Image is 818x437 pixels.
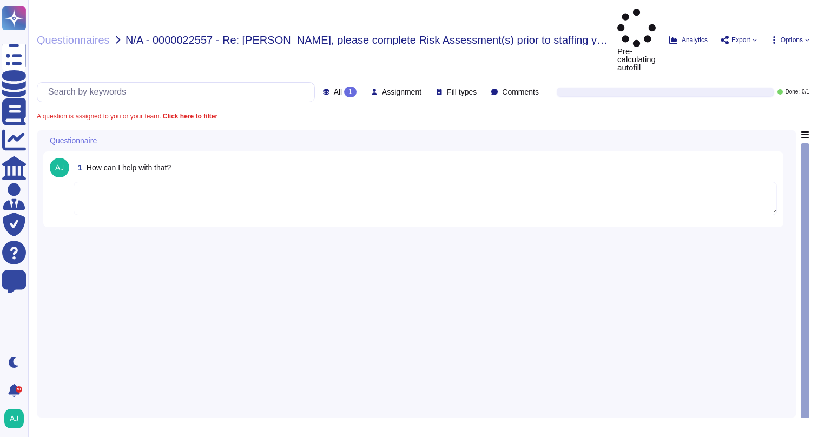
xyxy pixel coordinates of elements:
input: Search by keywords [43,83,314,102]
img: user [4,409,24,428]
span: A question is assigned to you or your team. [37,113,217,120]
span: Assignment [382,88,421,96]
span: Questionnaires [37,35,110,45]
div: 9+ [16,386,22,393]
span: 0 / 1 [802,89,809,95]
button: user [2,407,31,431]
span: N/A - 0000022557 - Re: [PERSON_NAME], please complete Risk Assessment(s) prior to staffing your e... [126,35,609,45]
img: user [50,158,69,177]
div: 1 [344,87,357,97]
span: Comments [502,88,539,96]
span: How can I help with that? [87,163,171,172]
span: 1 [74,164,82,171]
span: Done: [785,89,800,95]
b: Click here to filter [161,112,217,120]
span: All [334,88,342,96]
span: Analytics [682,37,708,43]
span: Options [781,37,803,43]
span: Export [731,37,750,43]
button: Analytics [669,36,708,44]
span: Pre-calculating autofill [617,9,656,71]
span: Questionnaire [50,137,97,144]
span: Fill types [447,88,477,96]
